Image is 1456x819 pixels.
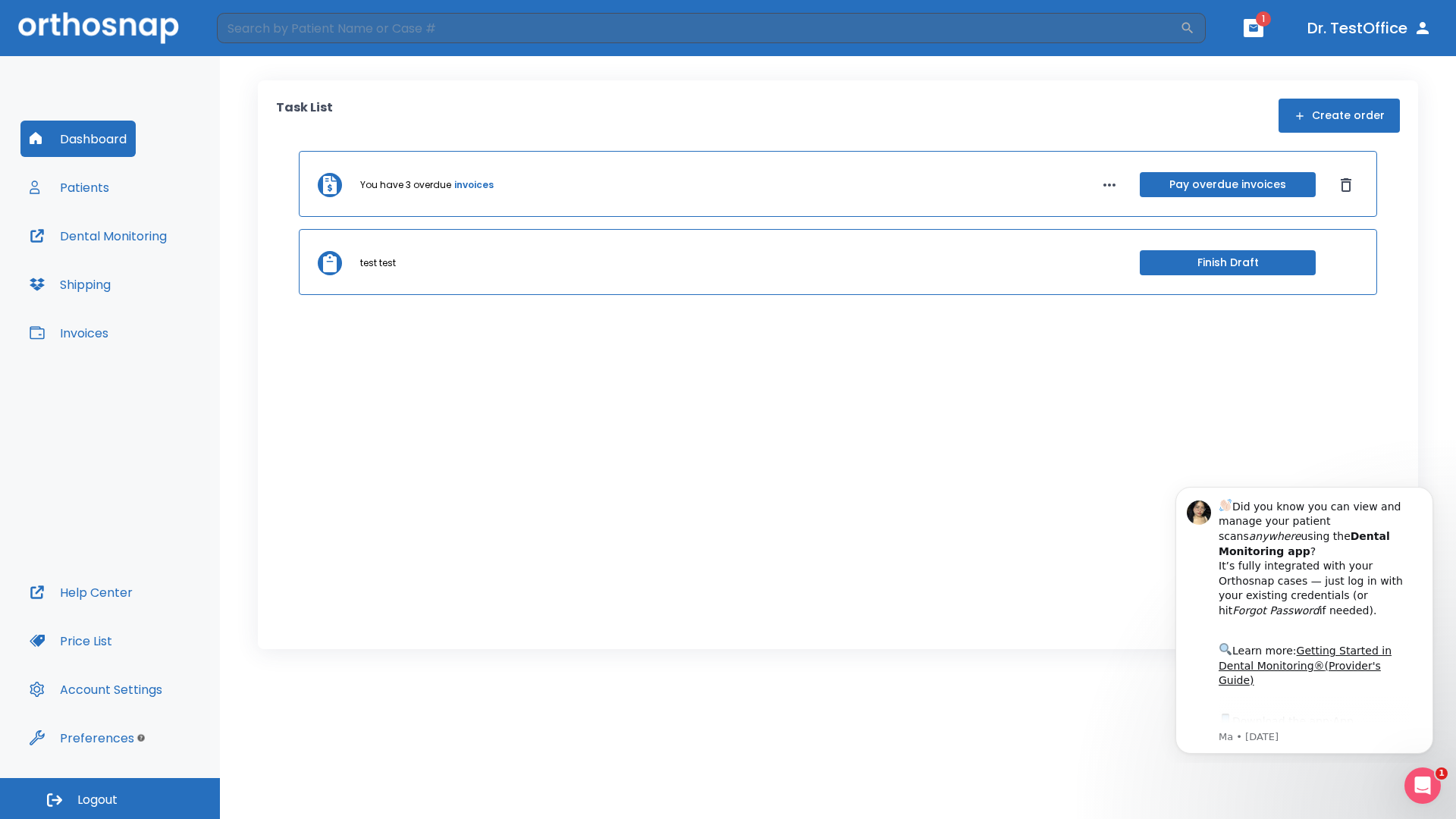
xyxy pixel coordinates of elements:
[20,169,118,206] button: Patients
[1436,767,1448,780] span: 1
[20,266,120,303] button: Shipping
[18,12,179,43] img: Orthosnap
[20,720,143,756] button: Preferences
[66,257,257,271] p: Message from Ma, sent 8w ago
[20,623,121,659] button: Price List
[20,315,118,351] button: Invoices
[1140,172,1316,197] button: Pay overdue invoices
[20,574,142,610] button: Help Center
[1140,250,1316,275] button: Finish Draft
[360,256,396,270] p: test test
[1334,173,1358,197] button: Dismiss
[257,24,269,36] button: Dismiss notification
[360,178,451,192] p: You have 3 overdue
[134,731,148,745] div: Tooltip anchor
[454,178,494,192] a: invoices
[217,13,1180,43] input: Search by Patient Name or Case #
[66,242,201,269] a: App Store
[1279,99,1400,133] button: Create order
[20,671,171,708] button: Account Settings
[20,121,136,157] button: Dashboard
[276,99,333,133] p: Task List
[1153,473,1456,763] iframe: Intercom notifications message
[20,218,176,254] button: Dental Monitoring
[1256,11,1271,27] span: 1
[1404,767,1441,804] iframe: Intercom live chat
[77,792,118,808] span: Logout
[66,238,257,315] div: Download the app: | ​ Let us know if you need help getting started!
[1301,14,1438,42] button: Dr. TestOffice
